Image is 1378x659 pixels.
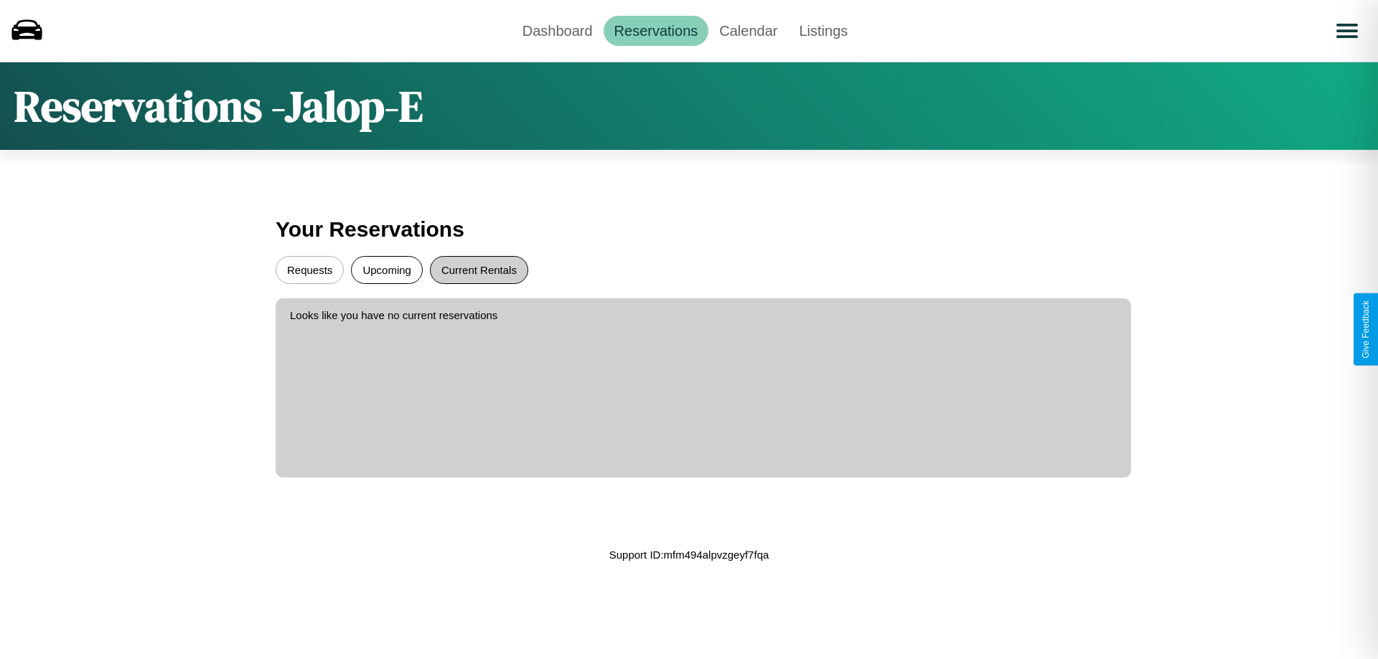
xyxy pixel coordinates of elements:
button: Open menu [1327,11,1367,51]
a: Calendar [708,16,788,46]
a: Reservations [604,16,709,46]
button: Requests [276,256,344,284]
a: Dashboard [512,16,604,46]
p: Support ID: mfm494alpvzgeyf7fqa [609,545,769,564]
a: Listings [788,16,858,46]
h3: Your Reservations [276,210,1102,249]
button: Current Rentals [430,256,528,284]
button: Upcoming [351,256,423,284]
div: Give Feedback [1361,300,1371,359]
p: Looks like you have no current reservations [290,305,1117,325]
h1: Reservations - Jalop-E [14,77,423,136]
